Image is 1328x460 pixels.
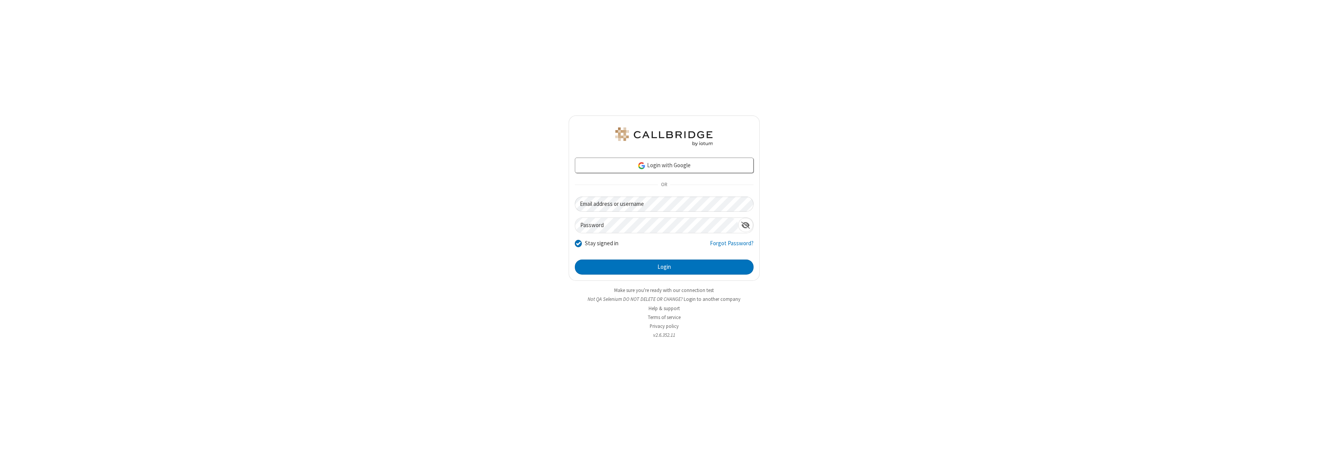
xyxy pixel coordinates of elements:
a: Privacy policy [650,323,679,329]
button: Login to another company [684,295,740,303]
li: Not QA Selenium DO NOT DELETE OR CHANGE? [569,295,760,303]
button: Login [575,260,754,275]
a: Forgot Password? [710,239,754,254]
img: QA Selenium DO NOT DELETE OR CHANGE [614,127,714,146]
input: Password [575,218,738,233]
a: Terms of service [648,314,681,321]
a: Help & support [649,305,680,312]
span: OR [658,180,670,190]
img: google-icon.png [637,161,646,170]
a: Make sure you're ready with our connection test [614,287,714,294]
li: v2.6.352.11 [569,331,760,339]
a: Login with Google [575,158,754,173]
div: Show password [738,218,753,232]
label: Stay signed in [585,239,618,248]
input: Email address or username [575,197,754,212]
